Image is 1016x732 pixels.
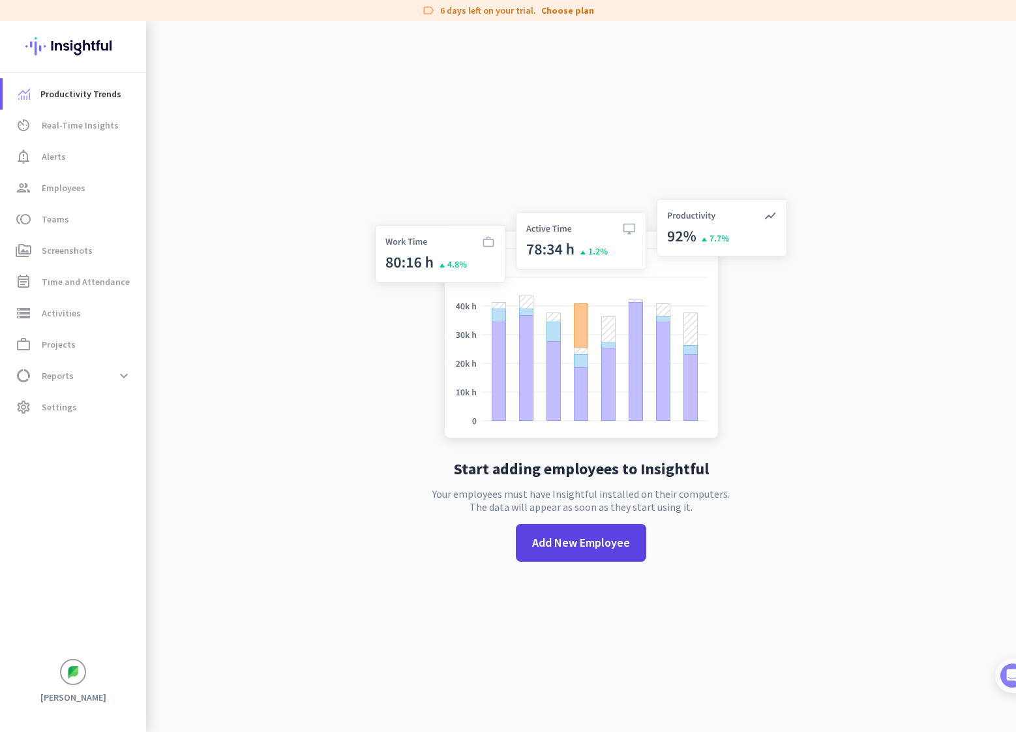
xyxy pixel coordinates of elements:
[3,110,146,141] a: av_timerReal-Time Insights
[16,274,31,290] i: event_note
[25,21,121,72] img: Insightful logo
[42,211,69,227] span: Teams
[112,364,136,388] button: expand_more
[16,180,31,196] i: group
[3,141,146,172] a: notification_importantAlerts
[16,399,31,415] i: settings
[3,235,146,266] a: perm_mediaScreenshots
[42,243,93,258] span: Screenshots
[16,368,31,384] i: data_usage
[18,88,30,100] img: menu-item
[16,149,31,164] i: notification_important
[42,399,77,415] span: Settings
[16,305,31,321] i: storage
[3,204,146,235] a: tollTeams
[16,337,31,352] i: work_outline
[42,368,74,384] span: Reports
[42,117,119,133] span: Real-Time Insights
[63,662,83,682] img: avatar
[42,305,81,321] span: Activities
[42,274,130,290] span: Time and Attendance
[16,243,31,258] i: perm_media
[3,360,146,391] a: data_usageReportsexpand_more
[16,211,31,227] i: toll
[42,180,85,196] span: Employees
[3,172,146,204] a: groupEmployees
[16,117,31,133] i: av_timer
[40,86,121,102] span: Productivity Trends
[422,4,435,17] i: label
[3,78,146,110] a: menu-itemProductivity Trends
[3,297,146,329] a: storageActivities
[3,391,146,423] a: settingsSettings
[454,461,709,477] h2: Start adding employees to Insightful
[541,4,594,17] a: Choose plan
[365,191,797,451] img: no-search-results
[516,524,646,562] button: Add New Employee
[532,534,630,551] span: Add New Employee
[42,337,76,352] span: Projects
[3,266,146,297] a: event_noteTime and Attendance
[3,329,146,360] a: work_outlineProjects
[42,149,66,164] span: Alerts
[432,487,730,513] p: Your employees must have Insightful installed on their computers. The data will appear as soon as...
